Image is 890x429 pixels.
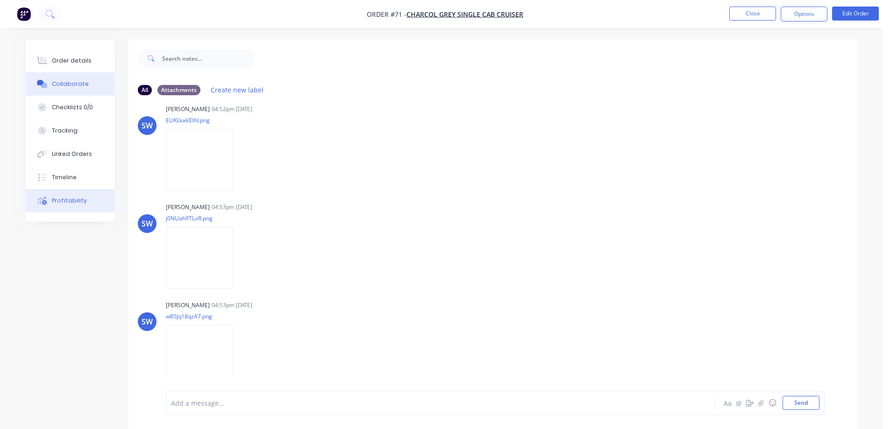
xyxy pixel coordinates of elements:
div: Checklists 0/0 [52,103,93,112]
button: Send [783,396,819,410]
img: Factory [17,7,31,21]
button: Profitability [26,189,114,212]
button: Aa [722,397,733,408]
button: Collaborate [26,72,114,96]
div: [PERSON_NAME] [166,301,210,309]
div: Timeline [52,173,77,182]
button: Create new label [206,84,269,96]
span: Order #71 - [367,10,406,19]
div: SW [142,120,153,131]
p: w85Jq18qzA7.png [166,312,242,320]
div: 04:52pm [DATE] [212,105,252,113]
button: ☺ [767,397,778,408]
a: charcol grey single cab cruiser [406,10,523,19]
p: j0NUah9TLoR.png [166,214,242,222]
button: Edit Order [832,7,879,21]
button: Order details [26,49,114,72]
div: All [138,85,152,95]
button: @ [733,397,744,408]
div: 04:53pm [DATE] [212,301,252,309]
div: 04:53pm [DATE] [212,203,252,211]
button: Checklists 0/0 [26,96,114,119]
div: Linked Orders [52,150,92,158]
div: [PERSON_NAME] [166,203,210,211]
button: Options [781,7,827,21]
button: Timeline [26,166,114,189]
button: Tracking [26,119,114,142]
input: Search notes... [162,49,255,68]
div: Collaborate [52,80,89,88]
div: [PERSON_NAME] [166,105,210,113]
div: Order details [52,56,92,65]
button: Close [729,7,776,21]
p: EUKLkakIDhI.png [166,116,242,124]
div: Attachments [157,85,200,95]
div: SW [142,218,153,229]
button: Linked Orders [26,142,114,166]
div: Tracking [52,127,78,135]
div: SW [142,316,153,327]
div: Profitability [52,197,87,205]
